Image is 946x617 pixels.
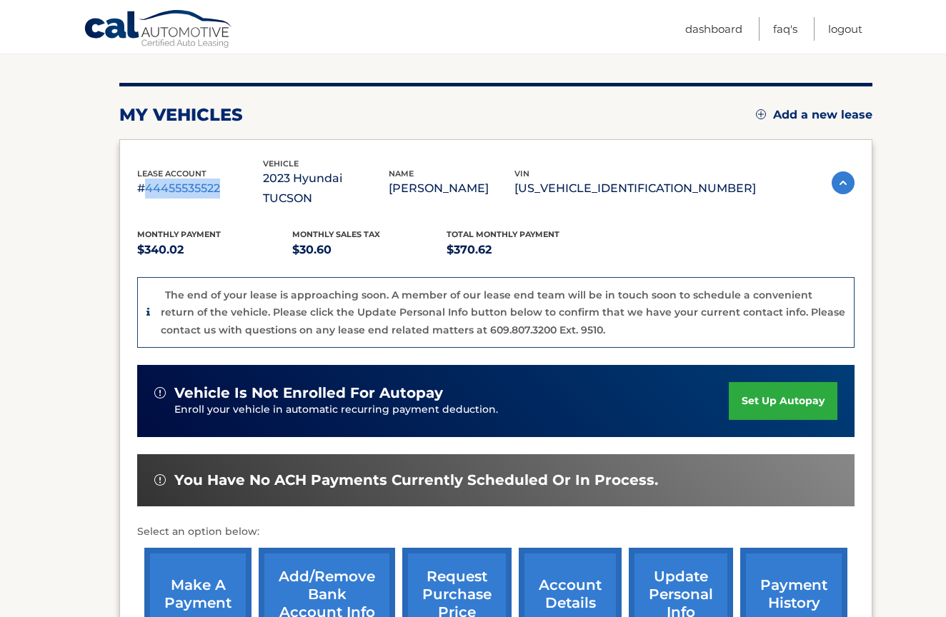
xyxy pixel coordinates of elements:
[137,240,292,260] p: $340.02
[292,240,447,260] p: $30.60
[756,109,766,119] img: add.svg
[447,229,559,239] span: Total Monthly Payment
[773,17,797,41] a: FAQ's
[137,523,855,541] p: Select an option below:
[514,179,756,199] p: [US_VEHICLE_IDENTIFICATION_NUMBER]
[137,179,263,199] p: #44455535522
[154,474,166,486] img: alert-white.svg
[119,104,243,126] h2: my vehicles
[174,402,729,418] p: Enroll your vehicle in automatic recurring payment deduction.
[263,169,389,209] p: 2023 Hyundai TUCSON
[828,17,862,41] a: Logout
[389,179,514,199] p: [PERSON_NAME]
[685,17,742,41] a: Dashboard
[292,229,380,239] span: Monthly sales Tax
[514,169,529,179] span: vin
[447,240,602,260] p: $370.62
[174,384,443,402] span: vehicle is not enrolled for autopay
[756,108,872,122] a: Add a new lease
[263,159,299,169] span: vehicle
[389,169,414,179] span: name
[174,471,658,489] span: You have no ACH payments currently scheduled or in process.
[84,9,234,51] a: Cal Automotive
[154,387,166,398] img: alert-white.svg
[137,169,206,179] span: lease account
[729,382,837,420] a: set up autopay
[137,229,221,239] span: Monthly Payment
[832,171,855,194] img: accordion-active.svg
[161,289,845,336] p: The end of your lease is approaching soon. A member of our lease end team will be in touch soon t...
